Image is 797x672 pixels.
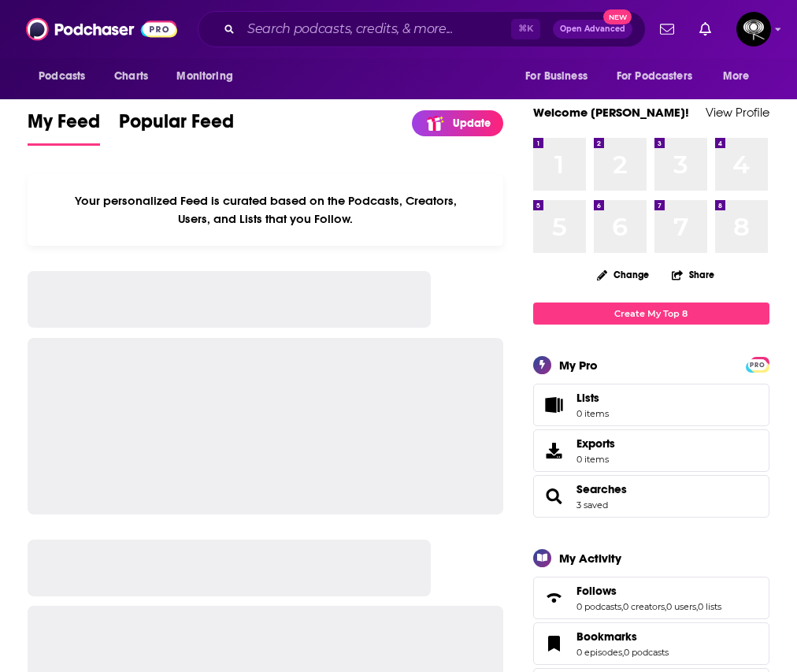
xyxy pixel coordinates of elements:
[533,105,689,120] a: Welcome [PERSON_NAME]!
[576,584,617,598] span: Follows
[514,61,607,91] button: open menu
[576,499,608,510] a: 3 saved
[576,391,599,405] span: Lists
[114,65,148,87] span: Charts
[39,65,85,87] span: Podcasts
[28,174,503,246] div: Your personalized Feed is curated based on the Podcasts, Creators, Users, and Lists that you Follow.
[588,265,658,284] button: Change
[539,587,570,609] a: Follows
[28,61,106,91] button: open menu
[748,358,767,369] a: PRO
[28,110,100,143] span: My Feed
[576,436,615,451] span: Exports
[706,105,769,120] a: View Profile
[559,358,598,373] div: My Pro
[736,12,771,46] img: User Profile
[28,110,100,146] a: My Feed
[654,16,680,43] a: Show notifications dropdown
[119,110,234,143] span: Popular Feed
[198,11,646,47] div: Search podcasts, credits, & more...
[693,16,717,43] a: Show notifications dropdown
[621,601,623,612] span: ,
[525,65,588,87] span: For Business
[533,622,769,665] span: Bookmarks
[671,259,715,290] button: Share
[412,110,503,136] a: Update
[104,61,158,91] a: Charts
[576,482,627,496] a: Searches
[624,647,669,658] a: 0 podcasts
[576,584,721,598] a: Follows
[576,454,615,465] span: 0 items
[712,61,769,91] button: open menu
[576,601,621,612] a: 0 podcasts
[622,647,624,658] span: ,
[511,19,540,39] span: ⌘ K
[606,61,715,91] button: open menu
[533,303,769,324] a: Create My Top 8
[576,391,609,405] span: Lists
[533,384,769,426] a: Lists
[617,65,692,87] span: For Podcasters
[26,14,177,44] img: Podchaser - Follow, Share and Rate Podcasts
[553,20,632,39] button: Open AdvancedNew
[165,61,253,91] button: open menu
[698,601,721,612] a: 0 lists
[603,9,632,24] span: New
[560,25,625,33] span: Open Advanced
[576,647,622,658] a: 0 episodes
[623,601,665,612] a: 0 creators
[576,408,609,419] span: 0 items
[241,17,511,42] input: Search podcasts, credits, & more...
[723,65,750,87] span: More
[696,601,698,612] span: ,
[736,12,771,46] span: Logged in as columbiapub
[533,475,769,518] span: Searches
[736,12,771,46] button: Show profile menu
[539,394,570,416] span: Lists
[576,629,669,644] a: Bookmarks
[533,429,769,472] a: Exports
[559,551,621,566] div: My Activity
[453,117,491,130] p: Update
[665,601,666,612] span: ,
[576,629,637,644] span: Bookmarks
[539,440,570,462] span: Exports
[119,110,234,146] a: Popular Feed
[533,577,769,619] span: Follows
[666,601,696,612] a: 0 users
[539,633,570,655] a: Bookmarks
[176,65,232,87] span: Monitoring
[748,359,767,371] span: PRO
[539,485,570,507] a: Searches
